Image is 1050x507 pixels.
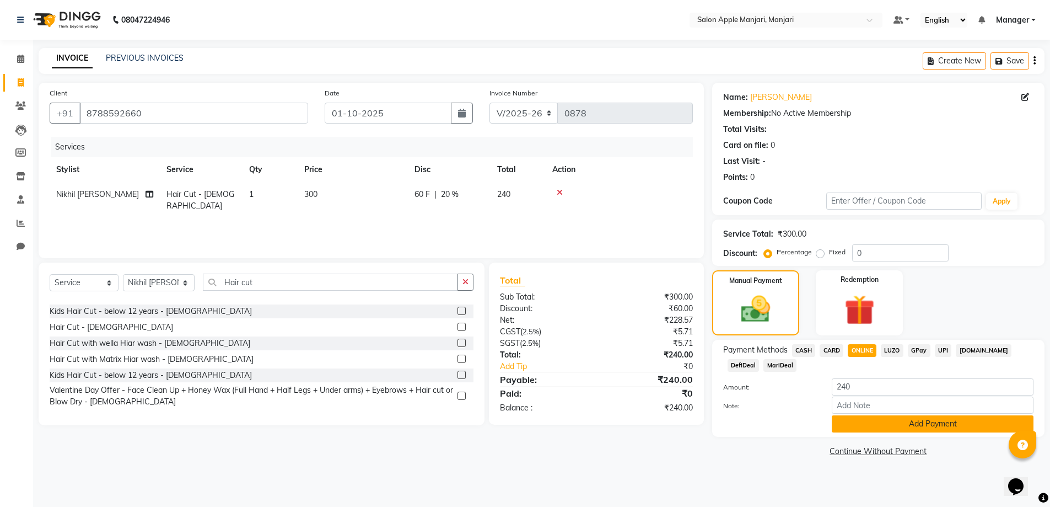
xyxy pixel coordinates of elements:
[1004,463,1039,496] iframe: chat widget
[715,382,824,392] label: Amount:
[832,378,1033,396] input: Amount
[497,189,510,199] span: 240
[50,306,252,317] div: Kids Hair Cut - below 12 years - [DEMOGRAPHIC_DATA]
[298,157,408,182] th: Price
[715,401,824,411] label: Note:
[492,387,596,400] div: Paid:
[763,359,796,372] span: MariDeal
[50,157,160,182] th: Stylist
[50,354,254,365] div: Hair Cut with Matrix Hiar wash - [DEMOGRAPHIC_DATA]
[50,385,453,408] div: Valentine Day Offer - Face Clean Up + Honey Wax (Full Hand + Half Legs + Under arms) + Eyebrows +...
[523,327,539,336] span: 2.5%
[500,327,520,337] span: CGST
[723,140,768,151] div: Card on file:
[723,195,827,207] div: Coupon Code
[50,88,67,98] label: Client
[723,228,773,240] div: Service Total:
[160,157,243,182] th: Service
[50,370,252,381] div: Kids Hair Cut - below 12 years - [DEMOGRAPHIC_DATA]
[723,108,771,119] div: Membership:
[596,314,701,326] div: ₹228.57
[750,92,812,103] a: [PERSON_NAME]
[304,189,317,199] span: 300
[778,228,806,240] div: ₹300.00
[832,415,1033,433] button: Add Payment
[596,349,701,361] div: ₹240.00
[121,4,170,35] b: 08047224946
[728,359,760,372] span: DefiDeal
[522,339,539,348] span: 2.5%
[723,344,788,356] span: Payment Methods
[491,157,546,182] th: Total
[243,157,298,182] th: Qty
[723,156,760,167] div: Last Visit:
[771,140,775,151] div: 0
[50,338,250,349] div: Hair Cut with wella Hiar wash - [DEMOGRAPHIC_DATA]
[492,349,596,361] div: Total:
[908,344,930,357] span: GPay
[492,303,596,314] div: Discount:
[50,103,80,124] button: +91
[441,189,459,200] span: 20 %
[414,189,430,200] span: 60 F
[935,344,952,357] span: UPI
[596,291,701,303] div: ₹300.00
[56,189,139,199] span: Nikhil [PERSON_NAME]
[835,291,884,329] img: _gift.svg
[203,274,458,291] input: Search or Scan
[596,303,701,314] div: ₹60.00
[596,326,701,338] div: ₹5.71
[762,156,766,167] div: -
[325,88,340,98] label: Date
[492,373,596,386] div: Payable:
[841,275,879,285] label: Redemption
[596,373,701,386] div: ₹240.00
[489,88,537,98] label: Invoice Number
[723,172,748,183] div: Points:
[792,344,816,357] span: CASH
[596,338,701,349] div: ₹5.71
[596,402,701,414] div: ₹240.00
[714,446,1042,457] a: Continue Without Payment
[829,247,846,257] label: Fixed
[723,92,748,103] div: Name:
[106,53,184,63] a: PREVIOUS INVOICES
[777,247,812,257] label: Percentage
[492,314,596,326] div: Net:
[996,14,1029,26] span: Manager
[826,193,982,210] input: Enter Offer / Coupon Code
[956,344,1011,357] span: [DOMAIN_NAME]
[990,52,1029,70] button: Save
[52,49,93,68] a: INVOICE
[848,344,876,357] span: ONLINE
[28,4,104,35] img: logo
[492,326,596,338] div: ( )
[166,189,234,211] span: Hair Cut - [DEMOGRAPHIC_DATA]
[723,248,757,259] div: Discount:
[79,103,308,124] input: Search by Name/Mobile/Email/Code
[596,387,701,400] div: ₹0
[546,157,693,182] th: Action
[500,275,525,286] span: Total
[729,276,782,286] label: Manual Payment
[492,291,596,303] div: Sub Total:
[492,338,596,349] div: ( )
[820,344,843,357] span: CARD
[732,292,779,326] img: _cash.svg
[986,193,1017,210] button: Apply
[408,157,491,182] th: Disc
[723,108,1033,119] div: No Active Membership
[750,172,755,183] div: 0
[51,137,701,157] div: Services
[249,189,254,199] span: 1
[492,402,596,414] div: Balance :
[492,361,613,372] a: Add Tip
[923,52,986,70] button: Create New
[881,344,903,357] span: LUZO
[614,361,701,372] div: ₹0
[434,189,437,200] span: |
[500,338,520,348] span: SGST
[50,322,173,333] div: Hair Cut - [DEMOGRAPHIC_DATA]
[832,397,1033,414] input: Add Note
[723,124,767,135] div: Total Visits:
